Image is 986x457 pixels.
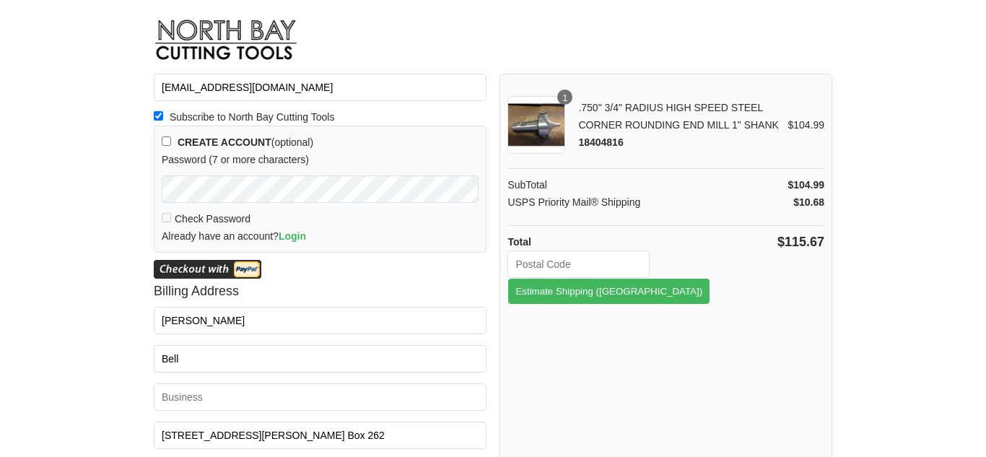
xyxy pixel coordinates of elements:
[154,383,487,411] input: Business
[154,422,487,449] input: Address
[279,230,306,242] a: Login
[788,176,824,193] div: $104.99
[788,116,824,134] div: $104.99
[777,233,824,251] div: $115.67
[507,278,710,305] button: Estimate Shipping ([GEOGRAPHIC_DATA])
[170,108,335,126] b: Subscribe to North Bay Cutting Tools
[507,193,640,211] div: USPS Priority Mail® Shipping
[154,260,261,279] img: PayPal Express Checkout
[154,74,487,101] input: Email
[154,11,298,74] img: North Bay Cutting Tools
[154,126,487,253] div: (optional) Password (7 or more characters) Check Password Already have an account?
[578,136,623,148] span: 18404816
[154,279,487,303] h3: Billing address
[507,96,565,154] img: .750" 3/4" RADIUS HIGH SPEED STEEL CORNER ROUNDING END MILL 1" SHANK
[572,99,788,151] div: .750" 3/4" RADIUS HIGH SPEED STEEL CORNER ROUNDING END MILL 1" SHANK
[154,307,487,334] input: First Name
[507,233,531,251] div: Total
[557,90,572,105] div: 1
[178,136,271,148] b: CREATE ACCOUNT
[154,345,487,373] input: Last Name
[507,251,650,278] input: Postal Code
[793,193,824,211] div: $10.68
[507,176,546,193] div: SubTotal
